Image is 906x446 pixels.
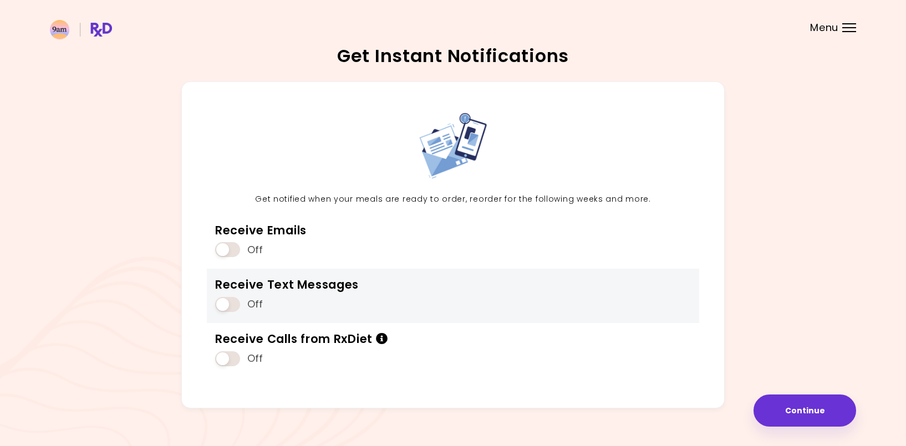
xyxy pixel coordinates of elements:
span: Off [247,244,263,257]
div: Receive Text Messages [215,277,359,292]
img: RxDiet [50,20,112,39]
span: Off [247,298,263,311]
div: Receive Calls from RxDiet [215,331,388,346]
i: Info [376,333,388,345]
span: Menu [810,23,838,33]
span: Off [247,352,263,365]
button: Continue [754,394,856,427]
div: Receive Emails [215,223,307,238]
h2: Get Instant Notifications [50,47,856,65]
p: Get notified when your meals are ready to order, reorder for the following weeks and more. [207,193,699,206]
